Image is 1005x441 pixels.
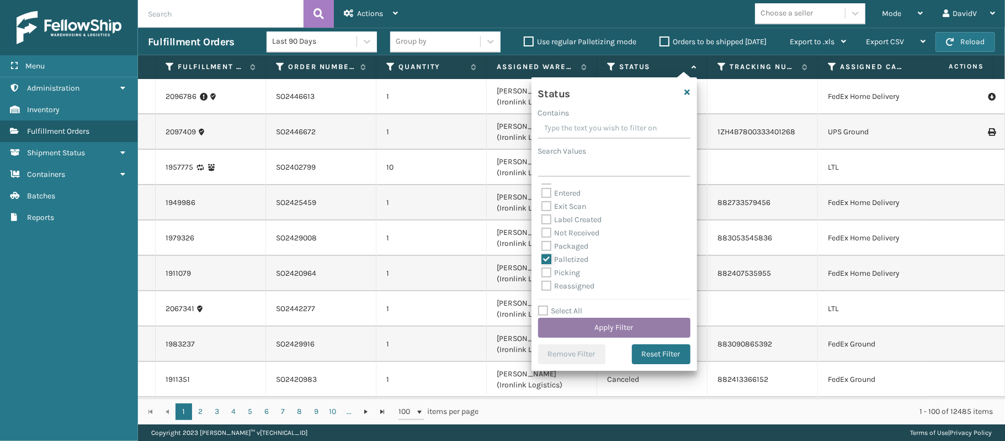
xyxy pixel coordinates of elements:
button: Reload [935,32,995,52]
td: 1 [376,79,487,114]
td: SO2442417 [266,397,376,433]
span: Export to .xls [790,37,834,46]
label: Exit Scan [541,202,587,211]
a: 1ZH4B7800333401268 [717,127,795,136]
label: Order Number [288,62,355,72]
td: 1 [376,221,487,256]
span: Inventory [27,105,60,114]
td: 1 [376,291,487,327]
a: 883053545836 [717,233,772,243]
a: 1 [176,403,192,420]
td: LTL [818,291,928,327]
td: FedEx Home Delivery [818,256,928,291]
a: 2096786 [166,91,196,102]
label: Entered [541,188,581,198]
label: Reassigned [541,281,595,291]
td: [PERSON_NAME] (Ironlink Logistics) [487,362,597,397]
label: Contains [538,107,570,119]
label: Assigned Carrier Service [840,62,907,72]
label: Quantity [398,62,465,72]
td: [PERSON_NAME] (Ironlink Logistics) [487,185,597,221]
td: Canceled [597,397,708,433]
label: Not Received [541,228,600,238]
label: Search Values [538,145,587,157]
a: 1911079 [166,268,191,279]
td: [PERSON_NAME] (Ironlink Logistics) [487,397,597,433]
span: Export CSV [866,37,904,46]
span: Mode [882,9,901,18]
a: 1979326 [166,233,194,244]
span: Menu [25,61,45,71]
a: 2097409 [166,127,196,138]
td: FedEx Ground [818,327,928,362]
label: Label Created [541,215,602,224]
a: 10 [325,403,341,420]
span: Go to the last page [378,407,387,416]
div: Choose a seller [761,8,813,19]
td: LTL [818,150,928,185]
label: Use regular Palletizing mode [524,37,636,46]
td: [PERSON_NAME] (Ironlink Logistics) [487,79,597,114]
td: FedEx Ground [818,362,928,397]
td: LTL [818,397,928,433]
td: FedEx Home Delivery [818,79,928,114]
a: 882413366152 [717,375,768,384]
i: Pull Label [988,91,995,102]
a: Go to the last page [374,403,391,420]
span: Go to the next page [361,407,370,416]
span: Actions [357,9,383,18]
button: Reset Filter [632,344,690,364]
a: 1949986 [166,197,195,208]
a: 1911351 [166,374,190,385]
a: 883090865392 [717,339,772,349]
label: Palletized [541,255,589,264]
span: 100 [398,406,415,417]
td: [PERSON_NAME] (Ironlink Logistics) [487,256,597,291]
a: Terms of Use [910,429,948,437]
a: 882733579456 [717,198,770,207]
span: Containers [27,170,65,179]
label: Select All [538,306,583,316]
td: [PERSON_NAME] (Ironlink Logistics) [487,327,597,362]
td: 1 [376,185,487,221]
a: 3 [209,403,225,420]
td: SO2429916 [266,327,376,362]
td: SO2442277 [266,291,376,327]
span: Reports [27,213,54,222]
span: Administration [27,83,79,93]
a: 8 [291,403,308,420]
td: 1 [376,362,487,397]
td: 10 [376,150,487,185]
td: SO2429008 [266,221,376,256]
a: 882407535955 [717,269,771,278]
span: Batches [27,191,55,201]
td: [PERSON_NAME] (Ironlink Logistics) [487,150,597,185]
h3: Fulfillment Orders [148,35,234,49]
p: Copyright 2023 [PERSON_NAME]™ v [TECHNICAL_ID] [151,424,307,441]
label: Fulfillment Order Id [178,62,244,72]
a: 2 [192,403,209,420]
i: Print Label [988,128,995,136]
a: 9 [308,403,325,420]
td: SO2402799 [266,150,376,185]
td: SO2425459 [266,185,376,221]
a: Privacy Policy [950,429,992,437]
a: 1957775 [166,162,193,173]
div: Last 90 Days [272,36,358,48]
td: 1 [376,397,487,433]
div: Group by [396,36,427,48]
td: SO2420983 [266,362,376,397]
label: Picking [541,268,581,277]
label: Orders to be shipped [DATE] [660,37,767,46]
label: Status [619,62,686,72]
td: SO2446672 [266,114,376,150]
td: Canceled [597,362,708,397]
button: Apply Filter [538,318,690,338]
a: 4 [225,403,242,420]
td: FedEx Home Delivery [818,185,928,221]
a: 5 [242,403,258,420]
a: 1983237 [166,339,195,350]
a: 2067341 [166,303,194,314]
div: | [910,424,992,441]
span: Fulfillment Orders [27,127,89,136]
